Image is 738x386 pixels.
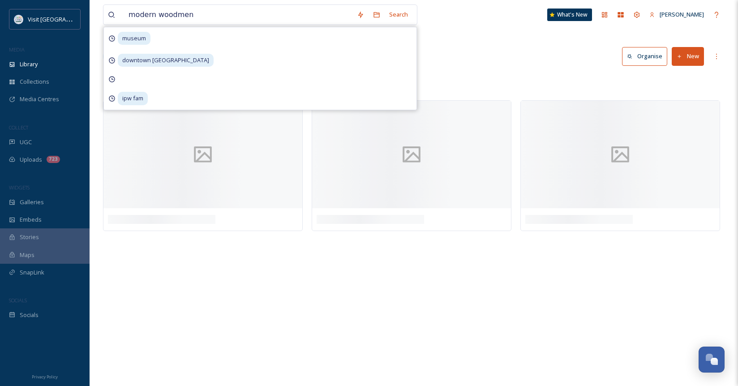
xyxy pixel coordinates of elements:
span: Galleries [20,198,44,206]
span: Visit [GEOGRAPHIC_DATA] [28,15,97,23]
span: Maps [20,251,34,259]
span: MEDIA [9,46,25,53]
span: Media Centres [20,95,59,103]
img: QCCVB_VISIT_vert_logo_4c_tagline_122019.svg [14,15,23,24]
span: COLLECT [9,124,28,131]
a: What's New [547,9,592,21]
input: Search your library [124,5,352,25]
a: [PERSON_NAME] [645,6,708,23]
span: Privacy Policy [32,374,58,380]
span: [PERSON_NAME] [660,10,704,18]
span: WIDGETS [9,184,30,191]
a: Organise [622,47,672,65]
span: Uploads [20,155,42,164]
span: Embeds [20,215,42,224]
span: SOCIALS [9,297,27,304]
button: Organise [622,47,667,65]
span: Collections [20,77,49,86]
div: Search [385,6,412,23]
span: downtown [GEOGRAPHIC_DATA] [118,54,214,67]
button: New [672,47,704,65]
span: Library [20,60,38,69]
span: museum [118,32,150,45]
span: Socials [20,311,39,319]
button: Open Chat [699,347,725,373]
span: SnapLink [20,268,44,277]
span: ipw fam [118,92,148,105]
span: Stories [20,233,39,241]
div: 723 [47,156,60,163]
a: Privacy Policy [32,371,58,382]
span: UGC [20,138,32,146]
